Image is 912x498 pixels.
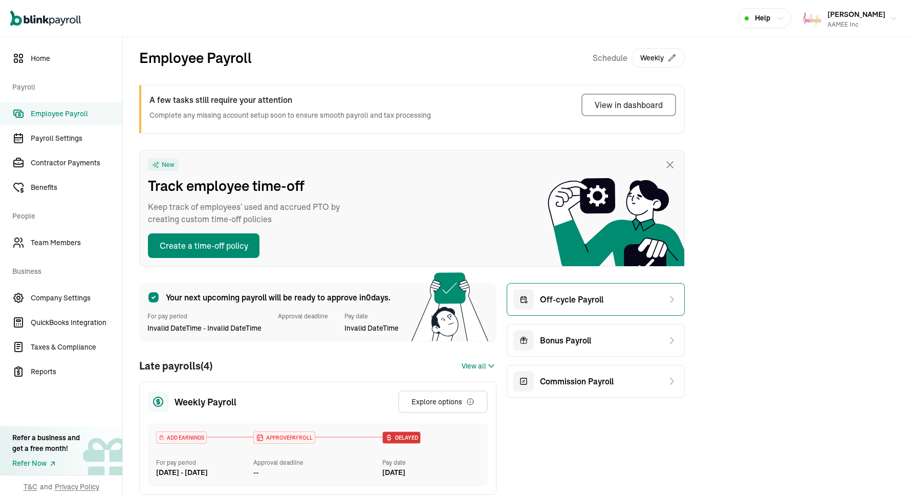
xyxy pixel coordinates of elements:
[632,48,685,68] button: Weekly
[593,47,685,69] div: Schedule
[148,175,353,197] span: Track employee time-off
[175,395,236,409] span: Weekly Payroll
[382,458,480,467] div: Pay date
[156,458,253,467] div: For pay period
[540,375,614,387] span: Commission Payroll
[411,397,474,407] div: Explore options
[31,182,122,193] span: Benefits
[55,482,99,492] span: Privacy Policy
[393,434,418,442] span: Delayed
[147,312,262,321] span: For pay period
[12,72,116,100] span: Payroll
[755,13,770,24] span: Help
[31,109,122,119] span: Employee Payroll
[278,312,328,321] span: Approval deadline
[31,158,122,168] span: Contractor Payments
[31,53,122,64] span: Home
[148,201,353,225] span: Keep track of employees’ used and accrued PTO by creating custom time-off policies
[382,467,480,478] div: [DATE]
[253,458,379,467] div: Approval deadline
[264,434,313,442] span: APPROVE PAYROLL
[149,94,431,106] h3: A few tasks still require your attention
[462,360,496,372] button: View all
[31,342,122,353] span: Taxes & Compliance
[148,233,259,258] button: Create a time-off policy
[828,20,885,29] div: AAMEE Inc
[540,293,603,306] span: Off-cycle Payroll
[139,47,252,69] h2: Employee Payroll
[799,6,902,31] button: [PERSON_NAME]AAMEE Inc
[12,458,80,469] a: Refer Now
[162,161,175,169] span: New
[344,323,399,334] span: Invalid DateTime
[10,4,81,33] nav: Global
[344,312,399,321] span: Pay date
[156,467,253,478] div: [DATE] - [DATE]
[166,291,390,304] span: Your next upcoming payroll will be ready to approve in 0 days.
[828,10,885,19] span: [PERSON_NAME]
[31,133,122,144] span: Payroll Settings
[253,467,258,478] div: --
[595,99,663,111] div: View in dashboard
[12,256,116,285] span: Business
[398,391,488,413] button: Explore options
[738,8,791,28] button: Help
[540,334,591,347] span: Bonus Payroll
[24,482,37,492] span: T&C
[31,317,122,328] span: QuickBooks Integration
[12,201,116,229] span: People
[31,366,122,377] span: Reports
[147,323,262,334] span: Invalid DateTime - Invalid DateTime
[581,94,676,116] button: View in dashboard
[157,432,206,443] div: ADD EARNINGS
[31,237,122,248] span: Team Members
[149,110,431,121] p: Complete any missing account setup soon to ensure smooth payroll and tax processing
[462,361,486,372] span: View all
[31,293,122,304] span: Company Settings
[139,358,212,374] h1: Late payrolls (4)
[12,432,80,454] div: Refer a business and get a free month!
[861,449,912,498] iframe: Chat Widget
